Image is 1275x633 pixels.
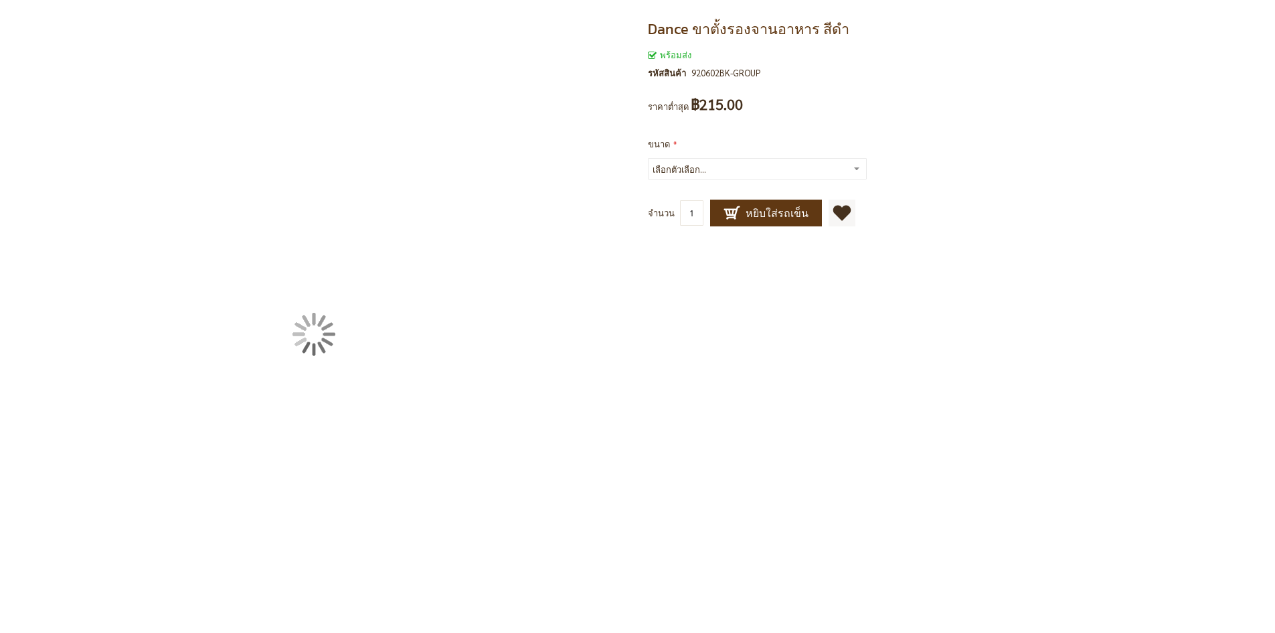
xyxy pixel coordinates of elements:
span: จำนวน [648,207,675,218]
img: กำลังโหลด... [292,313,335,356]
span: Dance ขาตั้งรองจานอาหาร สีดำ [648,18,849,40]
div: 920602BK-GROUP [691,66,761,80]
span: ฿215.00 [691,97,743,112]
span: ขนาด [648,138,670,149]
a: เพิ่มไปยังรายการโปรด [829,200,855,226]
span: หยิบใส่รถเข็น [724,205,809,221]
span: ราคาต่ำสุด [648,100,689,112]
strong: รหัสสินค้า [648,66,691,80]
button: หยิบใส่รถเข็น [710,200,822,226]
span: พร้อมส่ง [648,49,691,60]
